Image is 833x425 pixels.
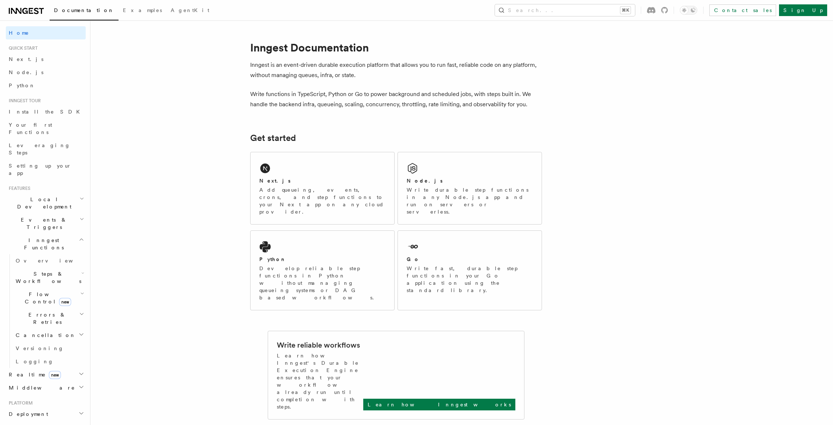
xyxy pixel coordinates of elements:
a: Learn how Inngest works [363,399,515,410]
a: Sign Up [779,4,827,16]
span: Setting up your app [9,163,71,176]
h2: Python [259,256,286,263]
span: Inngest tour [6,98,41,104]
a: Documentation [50,2,119,20]
span: Logging [16,359,54,364]
span: Leveraging Steps [9,142,70,156]
a: Install the SDK [6,105,86,118]
span: Features [6,185,30,191]
span: Next.js [9,56,43,62]
a: Logging [13,355,86,368]
button: Local Development [6,193,86,213]
h2: Go [407,256,420,263]
span: Your first Functions [9,122,52,135]
span: Home [9,29,29,37]
p: Write fast, durable step functions in your Go application using the standard library. [407,265,533,294]
span: Install the SDK [9,109,84,115]
a: Next.js [6,53,86,66]
button: Flow Controlnew [13,288,86,308]
span: new [49,371,61,379]
a: Get started [250,133,296,143]
span: Node.js [9,69,43,75]
button: Errors & Retries [13,308,86,329]
span: Platform [6,400,33,406]
span: Middleware [6,384,75,391]
a: Overview [13,254,86,267]
span: Flow Control [13,291,80,305]
span: Inngest Functions [6,237,79,251]
span: Quick start [6,45,38,51]
a: GoWrite fast, durable step functions in your Go application using the standard library. [398,230,542,310]
a: PythonDevelop reliable step functions in Python without managing queueing systems or DAG based wo... [250,230,395,310]
button: Cancellation [13,329,86,342]
p: Write functions in TypeScript, Python or Go to power background and scheduled jobs, with steps bu... [250,89,542,110]
button: Middleware [6,381,86,394]
button: Inngest Functions [6,234,86,254]
a: AgentKit [166,2,214,20]
a: Home [6,26,86,39]
button: Events & Triggers [6,213,86,234]
h2: Node.js [407,177,443,184]
a: Your first Functions [6,118,86,139]
span: Realtime [6,371,61,378]
button: Search...⌘K [495,4,635,16]
button: Realtimenew [6,368,86,381]
span: Overview [16,258,91,264]
a: Setting up your app [6,159,86,180]
span: Steps & Workflows [13,270,81,285]
p: Learn how Inngest's Durable Execution Engine ensures that your workflow already run until complet... [277,352,363,410]
h1: Inngest Documentation [250,41,542,54]
span: Examples [123,7,162,13]
button: Deployment [6,407,86,421]
a: Next.jsAdd queueing, events, crons, and step functions to your Next app on any cloud provider. [250,152,395,225]
a: Leveraging Steps [6,139,86,159]
span: Versioning [16,345,64,351]
kbd: ⌘K [620,7,631,14]
span: Errors & Retries [13,311,79,326]
p: Learn how Inngest works [368,401,511,408]
span: Documentation [54,7,114,13]
span: Deployment [6,410,48,418]
p: Develop reliable step functions in Python without managing queueing systems or DAG based workflows. [259,265,385,301]
p: Write durable step functions in any Node.js app and run on servers or serverless. [407,186,533,215]
span: new [59,298,71,306]
a: Node.js [6,66,86,79]
span: Events & Triggers [6,216,80,231]
button: Steps & Workflows [13,267,86,288]
span: AgentKit [171,7,209,13]
a: Versioning [13,342,86,355]
a: Examples [119,2,166,20]
a: Python [6,79,86,92]
span: Local Development [6,196,80,210]
div: Inngest Functions [6,254,86,368]
span: Python [9,83,35,88]
span: Cancellation [13,332,76,339]
h2: Write reliable workflows [277,340,360,350]
p: Inngest is an event-driven durable execution platform that allows you to run fast, reliable code ... [250,60,542,80]
a: Contact sales [709,4,776,16]
a: Node.jsWrite durable step functions in any Node.js app and run on servers or serverless. [398,152,542,225]
button: Toggle dark mode [680,6,697,15]
h2: Next.js [259,177,291,184]
p: Add queueing, events, crons, and step functions to your Next app on any cloud provider. [259,186,385,215]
